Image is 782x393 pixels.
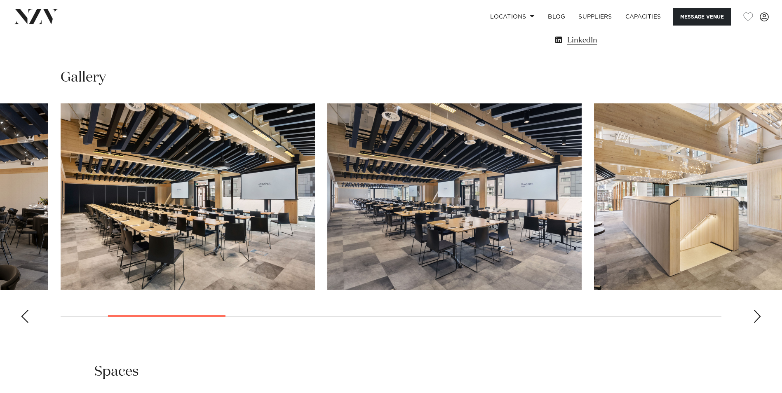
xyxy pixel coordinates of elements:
a: SUPPLIERS [572,8,618,26]
h2: Spaces [94,363,139,381]
button: Message Venue [673,8,731,26]
h2: Gallery [61,68,106,87]
a: LinkedIn [554,35,688,46]
a: BLOG [541,8,572,26]
swiper-slide: 2 / 14 [61,103,315,290]
img: nzv-logo.png [13,9,58,24]
a: Capacities [619,8,668,26]
swiper-slide: 3 / 14 [327,103,582,290]
a: Locations [484,8,541,26]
